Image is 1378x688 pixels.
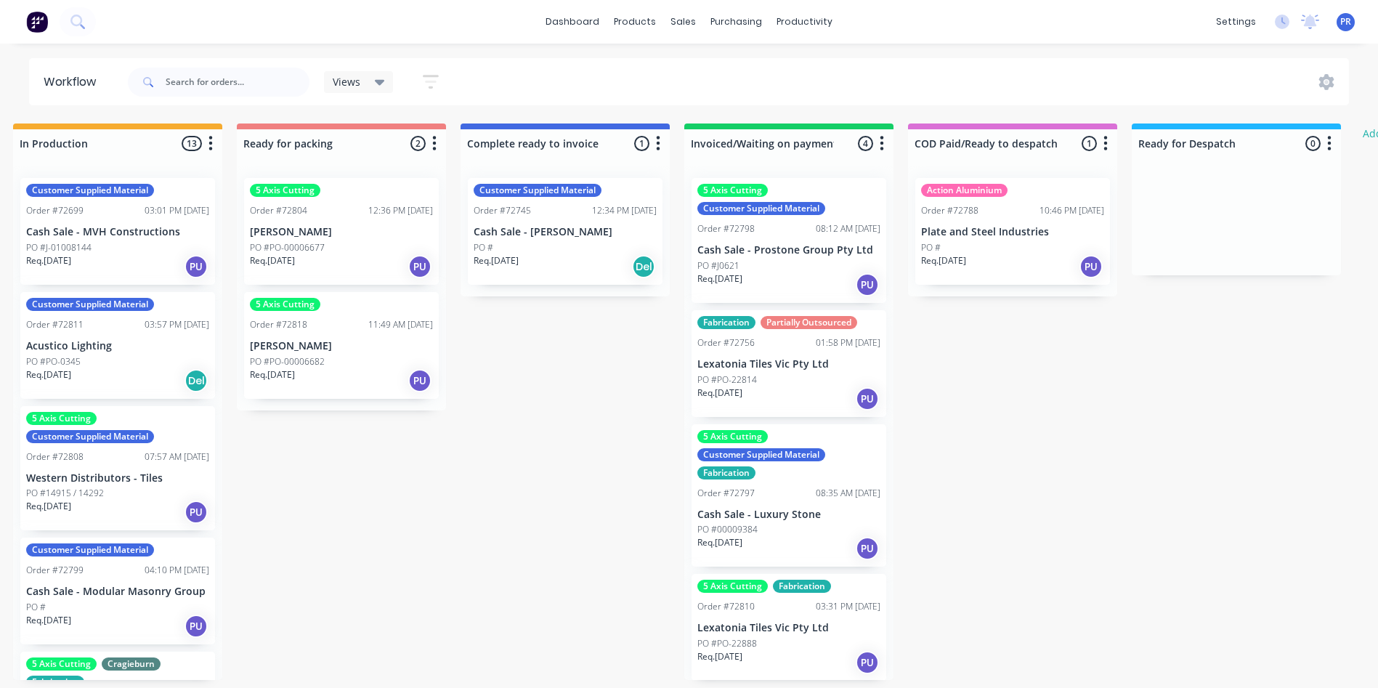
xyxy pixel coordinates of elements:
[474,204,531,217] div: Order #72745
[921,184,1008,197] div: Action Aluminium
[26,450,84,464] div: Order #72808
[244,178,439,285] div: 5 Axis CuttingOrder #7280412:36 PM [DATE][PERSON_NAME]PO #PO-00006677Req.[DATE]PU
[538,11,607,33] a: dashboard
[607,11,663,33] div: products
[250,241,325,254] p: PO #PO-00006677
[697,244,880,256] p: Cash Sale - Prostone Group Pty Ltd
[26,340,209,352] p: Acustico Lighting
[592,204,657,217] div: 12:34 PM [DATE]
[697,509,880,521] p: Cash Sale - Luxury Stone
[921,254,966,267] p: Req. [DATE]
[915,178,1110,285] div: Action AluminiumOrder #7278810:46 PM [DATE]Plate and Steel IndustriesPO #Req.[DATE]PU
[697,222,755,235] div: Order #72798
[697,336,755,349] div: Order #72756
[697,487,755,500] div: Order #72797
[250,298,320,311] div: 5 Axis Cutting
[368,204,433,217] div: 12:36 PM [DATE]
[697,600,755,613] div: Order #72810
[250,204,307,217] div: Order #72804
[816,487,880,500] div: 08:35 AM [DATE]
[697,536,742,549] p: Req. [DATE]
[856,651,879,674] div: PU
[816,600,880,613] div: 03:31 PM [DATE]
[697,466,755,479] div: Fabrication
[474,241,493,254] p: PO #
[697,448,825,461] div: Customer Supplied Material
[26,543,154,557] div: Customer Supplied Material
[20,178,215,285] div: Customer Supplied MaterialOrder #7269903:01 PM [DATE]Cash Sale - MVH ConstructionsPO #J-01008144R...
[697,202,825,215] div: Customer Supplied Material
[185,501,208,524] div: PU
[697,637,757,650] p: PO #PO-22888
[26,487,104,500] p: PO #14915 / 14292
[769,11,840,33] div: productivity
[145,564,209,577] div: 04:10 PM [DATE]
[20,538,215,644] div: Customer Supplied MaterialOrder #7279904:10 PM [DATE]Cash Sale - Modular Masonry GroupPO #Req.[DA...
[697,650,742,663] p: Req. [DATE]
[474,184,601,197] div: Customer Supplied Material
[816,222,880,235] div: 08:12 AM [DATE]
[856,387,879,410] div: PU
[250,254,295,267] p: Req. [DATE]
[408,369,431,392] div: PU
[1209,11,1263,33] div: settings
[250,368,295,381] p: Req. [DATE]
[697,387,742,400] p: Req. [DATE]
[856,537,879,560] div: PU
[697,622,880,634] p: Lexatonia Tiles Vic Pty Ltd
[1340,15,1351,28] span: PR
[20,406,215,531] div: 5 Axis CuttingCustomer Supplied MaterialOrder #7280807:57 AM [DATE]Western Distributors - TilesPO...
[145,450,209,464] div: 07:57 AM [DATE]
[697,184,768,197] div: 5 Axis Cutting
[26,601,46,614] p: PO #
[697,358,880,371] p: Lexatonia Tiles Vic Pty Ltd
[1079,255,1103,278] div: PU
[697,316,755,329] div: Fabrication
[663,11,703,33] div: sales
[856,273,879,296] div: PU
[468,178,662,285] div: Customer Supplied MaterialOrder #7274512:34 PM [DATE]Cash Sale - [PERSON_NAME]PO #Req.[DATE]Del
[250,355,325,368] p: PO #PO-00006682
[26,318,84,331] div: Order #72811
[26,241,92,254] p: PO #J-01008144
[692,424,886,567] div: 5 Axis CuttingCustomer Supplied MaterialFabricationOrder #7279708:35 AM [DATE]Cash Sale - Luxury ...
[250,226,433,238] p: [PERSON_NAME]
[703,11,769,33] div: purchasing
[145,318,209,331] div: 03:57 PM [DATE]
[102,657,161,671] div: Cragieburn
[26,500,71,513] p: Req. [DATE]
[185,369,208,392] div: Del
[697,580,768,593] div: 5 Axis Cutting
[250,184,320,197] div: 5 Axis Cutting
[250,340,433,352] p: [PERSON_NAME]
[185,615,208,638] div: PU
[26,226,209,238] p: Cash Sale - MVH Constructions
[26,368,71,381] p: Req. [DATE]
[692,178,886,303] div: 5 Axis CuttingCustomer Supplied MaterialOrder #7279808:12 AM [DATE]Cash Sale - Prostone Group Pty...
[333,74,360,89] span: Views
[816,336,880,349] div: 01:58 PM [DATE]
[26,564,84,577] div: Order #72799
[250,318,307,331] div: Order #72818
[26,412,97,425] div: 5 Axis Cutting
[185,255,208,278] div: PU
[632,255,655,278] div: Del
[1039,204,1104,217] div: 10:46 PM [DATE]
[244,292,439,399] div: 5 Axis CuttingOrder #7281811:49 AM [DATE][PERSON_NAME]PO #PO-00006682Req.[DATE]PU
[697,259,739,272] p: PO #J0621
[921,204,978,217] div: Order #72788
[26,430,154,443] div: Customer Supplied Material
[921,226,1104,238] p: Plate and Steel Industries
[408,255,431,278] div: PU
[26,254,71,267] p: Req. [DATE]
[20,292,215,399] div: Customer Supplied MaterialOrder #7281103:57 PM [DATE]Acustico LightingPO #PO-0345Req.[DATE]Del
[697,523,758,536] p: PO #00009384
[26,586,209,598] p: Cash Sale - Modular Masonry Group
[692,310,886,417] div: FabricationPartially OutsourcedOrder #7275601:58 PM [DATE]Lexatonia Tiles Vic Pty LtdPO #PO-22814...
[26,355,81,368] p: PO #PO-0345
[26,184,154,197] div: Customer Supplied Material
[773,580,831,593] div: Fabrication
[697,272,742,286] p: Req. [DATE]
[26,614,71,627] p: Req. [DATE]
[761,316,857,329] div: Partially Outsourced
